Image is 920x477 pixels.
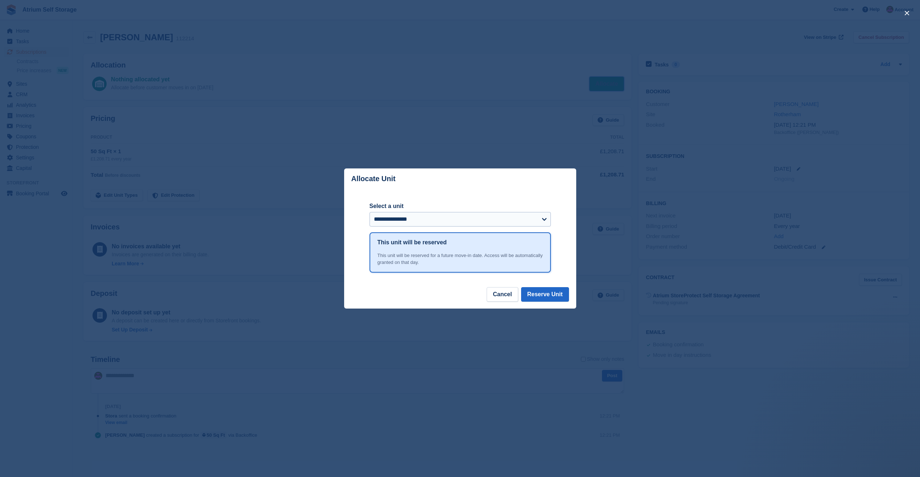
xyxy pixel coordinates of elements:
[901,7,913,19] button: close
[378,238,447,247] h1: This unit will be reserved
[378,252,543,266] div: This unit will be reserved for a future move-in date. Access will be automatically granted on tha...
[521,287,569,302] button: Reserve Unit
[370,202,551,211] label: Select a unit
[487,287,518,302] button: Cancel
[351,175,396,183] p: Allocate Unit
